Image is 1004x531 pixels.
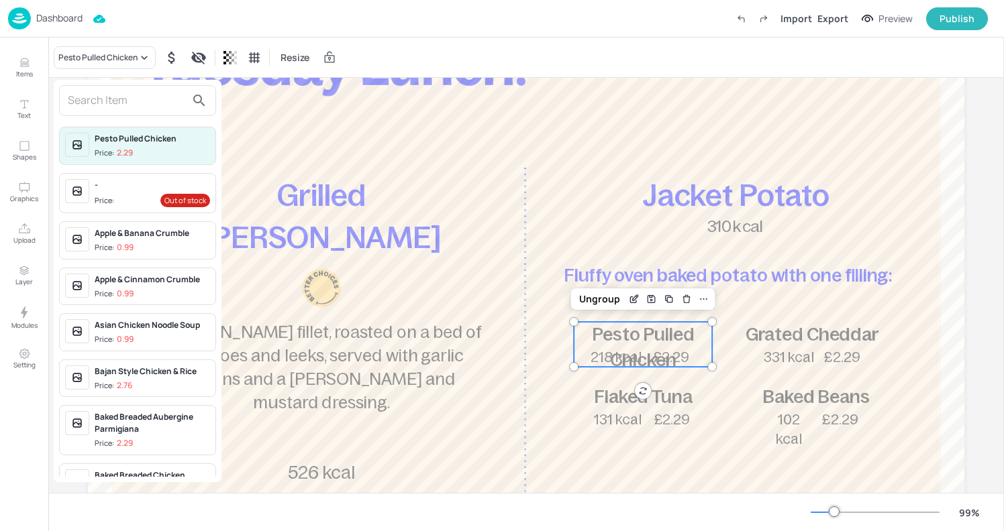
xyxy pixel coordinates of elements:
div: Out of stock [160,194,210,208]
div: Price: [95,147,133,159]
div: Price: [95,242,134,253]
p: 0.99 [117,289,134,298]
p: 2.76 [117,381,132,390]
div: Baked Breaded Aubergine Parmigiana [95,411,210,435]
input: Search Item [68,90,186,111]
div: Price: [95,195,117,206]
div: Price: [95,288,134,300]
div: Bajan Style Chicken & Rice [95,365,210,377]
button: search [186,87,213,114]
div: Baked Breaded Chicken Parmigiana [95,469,210,493]
p: 2.29 [117,438,133,448]
p: 0.99 [117,335,134,344]
div: Apple & Banana Crumble [95,227,210,239]
div: Asian Chicken Noodle Soup [95,319,210,331]
div: Pesto Pulled Chicken [95,133,210,145]
p: 0.99 [117,243,134,252]
div: Price: [95,438,133,449]
div: Price: [95,334,134,345]
p: 2.29 [117,148,133,158]
div: - [95,179,210,191]
div: Price: [95,380,132,392]
div: Apple & Cinnamon Crumble [95,274,210,286]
